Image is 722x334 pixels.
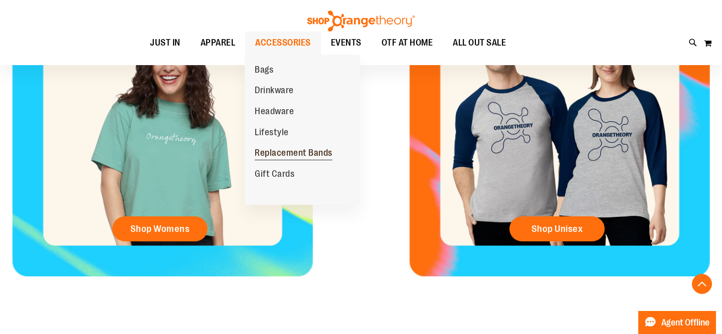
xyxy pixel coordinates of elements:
span: APPAREL [201,32,236,54]
span: Drinkware [255,85,294,98]
a: Shop Unisex [509,216,605,241]
a: Shop Womens [112,216,208,241]
span: Agent Offline [661,318,709,327]
button: Agent Offline [638,311,716,334]
span: Lifestyle [255,127,289,140]
span: Bags [255,65,273,77]
span: JUST IN [150,32,180,54]
button: Back To Top [692,274,712,294]
span: Shop Unisex [531,223,583,234]
span: Headware [255,106,294,119]
span: OTF AT HOME [382,32,433,54]
span: ACCESSORIES [255,32,311,54]
span: Shop Womens [130,223,190,234]
img: Shop Orangetheory [306,11,416,32]
span: ALL OUT SALE [453,32,506,54]
span: EVENTS [331,32,362,54]
span: Gift Cards [255,169,294,181]
span: Replacement Bands [255,148,332,160]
